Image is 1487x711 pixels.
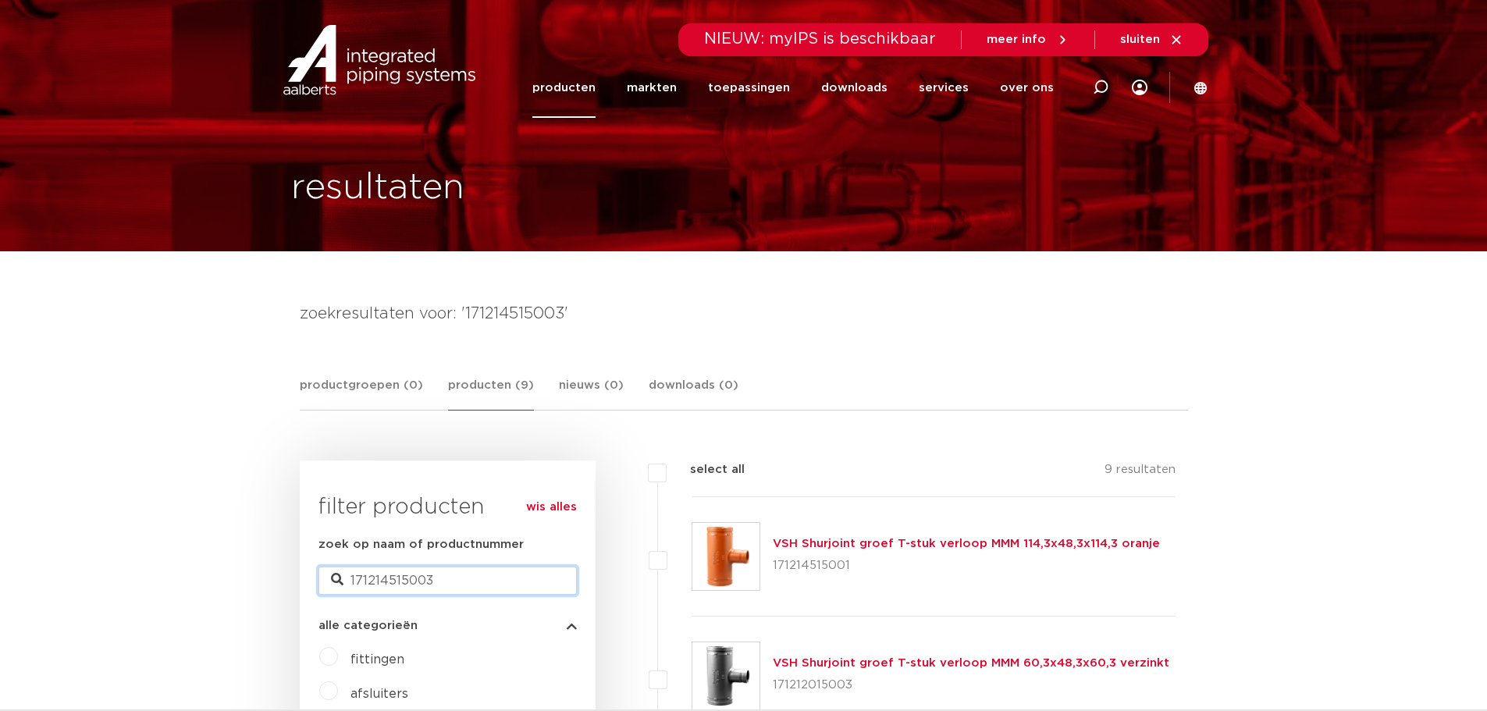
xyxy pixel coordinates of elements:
[1120,34,1160,45] span: sluiten
[526,498,577,517] a: wis alles
[300,376,423,410] a: productgroepen (0)
[318,620,418,631] span: alle categorieën
[987,34,1046,45] span: meer info
[692,642,760,709] img: Thumbnail for VSH Shurjoint groef T-stuk verloop MMM 60,3x48,3x60,3 verzinkt
[987,33,1069,47] a: meer info
[773,553,1160,578] p: 171214515001
[318,567,577,595] input: zoeken
[291,163,464,213] h1: resultaten
[708,58,790,118] a: toepassingen
[559,376,624,410] a: nieuws (0)
[773,538,1160,549] a: VSH Shurjoint groef T-stuk verloop MMM 114,3x48,3x114,3 oranje
[318,535,524,554] label: zoek op naam of productnummer
[919,58,969,118] a: services
[773,673,1169,698] p: 171212015003
[532,58,1054,118] nav: Menu
[350,688,408,700] a: afsluiters
[773,657,1169,669] a: VSH Shurjoint groef T-stuk verloop MMM 60,3x48,3x60,3 verzinkt
[704,31,936,47] span: NIEUW: myIPS is beschikbaar
[300,301,1188,326] h4: zoekresultaten voor: '171214515003'
[350,653,404,666] a: fittingen
[1105,460,1176,485] p: 9 resultaten
[627,58,677,118] a: markten
[1000,58,1054,118] a: over ons
[649,376,738,410] a: downloads (0)
[318,492,577,523] h3: filter producten
[532,58,596,118] a: producten
[692,523,760,590] img: Thumbnail for VSH Shurjoint groef T-stuk verloop MMM 114,3x48,3x114,3 oranje
[318,620,577,631] button: alle categorieën
[667,460,745,479] label: select all
[1120,33,1183,47] a: sluiten
[448,376,534,411] a: producten (9)
[821,58,888,118] a: downloads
